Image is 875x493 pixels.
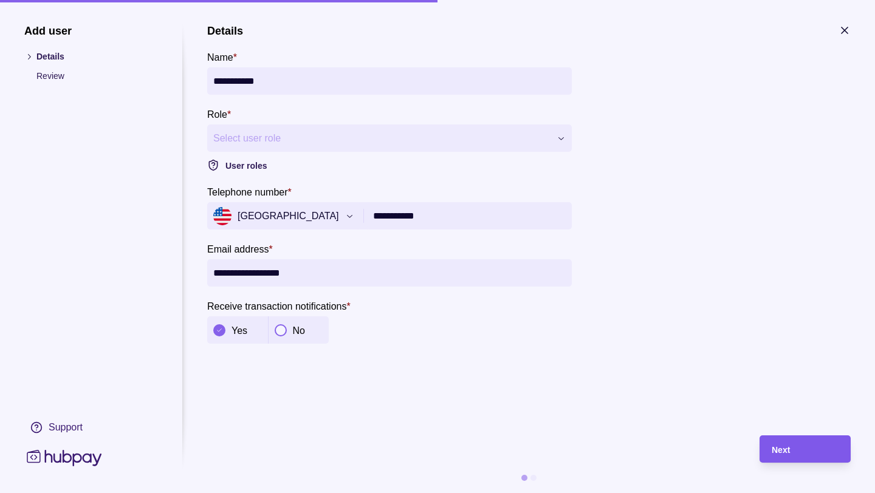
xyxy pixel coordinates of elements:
[213,259,566,287] input: Email address
[772,445,790,455] span: Next
[207,50,237,64] label: Name
[207,299,351,313] label: Receive transaction notifications
[207,158,572,172] button: User roles
[207,187,288,197] p: Telephone number
[49,421,83,434] div: Support
[232,325,247,336] p: Yes
[36,50,158,63] p: Details
[207,185,292,199] label: Telephone number
[207,244,269,254] p: Email address
[207,301,346,311] p: Receive transaction notifications
[36,69,158,83] p: Review
[213,67,566,95] input: Name
[207,52,233,63] p: Name
[293,325,305,336] p: No
[225,161,267,171] span: User roles
[207,242,273,256] label: Email address
[760,435,851,463] button: Next
[373,202,566,229] input: Telephone number
[207,107,231,121] label: Role
[24,24,158,38] h1: Add user
[207,24,243,38] h1: Details
[207,109,227,120] p: Role
[24,415,158,440] a: Support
